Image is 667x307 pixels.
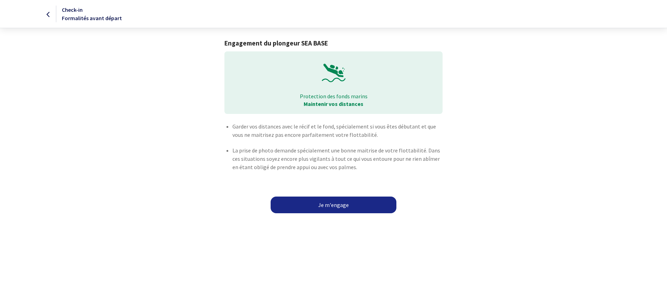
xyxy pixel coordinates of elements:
[229,92,437,100] p: Protection des fonds marins
[62,6,122,22] span: Check-in Formalités avant départ
[304,100,363,107] strong: Maintenir vos distances
[232,122,442,139] p: Garder vos distances avec le récif et le fond, spécialement si vous êtes débutant et que vous ne ...
[232,146,442,171] p: La prise de photo demande spécialement une bonne maitrise de votre flottabilité. Dans ces situati...
[224,39,442,47] h1: Engagement du plongeur SEA BASE
[271,197,396,213] a: Je m'engage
